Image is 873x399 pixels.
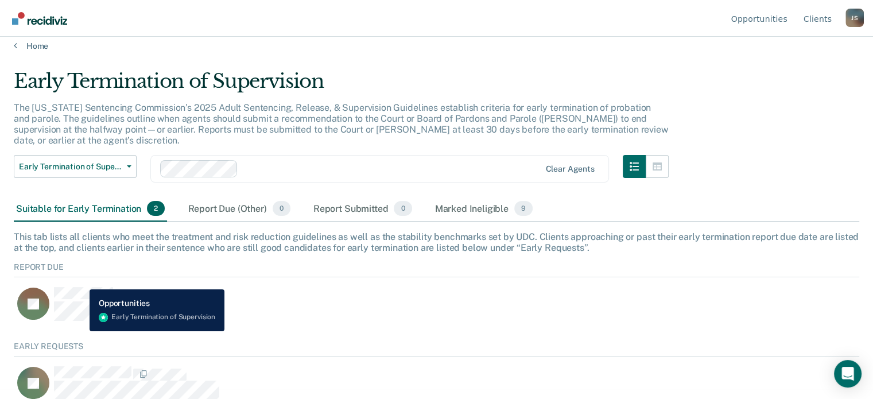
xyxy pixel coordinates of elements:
div: Report Due (Other)0 [185,196,292,222]
div: Early Termination of Supervision [14,69,669,102]
div: Early Requests [14,342,859,357]
div: Report Submitted0 [311,196,414,222]
span: 0 [394,201,412,216]
span: Early Termination of Supervision [19,162,122,172]
img: Recidiviz [12,12,67,25]
p: The [US_STATE] Sentencing Commission’s 2025 Adult Sentencing, Release, & Supervision Guidelines e... [14,102,668,146]
div: This tab lists all clients who meet the treatment and risk reduction guidelines as well as the st... [14,231,859,253]
div: Clear agents [545,164,594,174]
a: Home [14,41,859,51]
div: CaseloadOpportunityCell-183220 [14,286,754,332]
button: Profile dropdown button [845,9,864,27]
div: J S [845,9,864,27]
span: 9 [514,201,533,216]
div: Marked Ineligible9 [433,196,536,222]
div: Suitable for Early Termination2 [14,196,167,222]
span: 2 [147,201,165,216]
div: Open Intercom Messenger [834,360,862,388]
span: 0 [273,201,290,216]
div: Report Due [14,262,859,277]
button: Early Termination of Supervision [14,155,137,178]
